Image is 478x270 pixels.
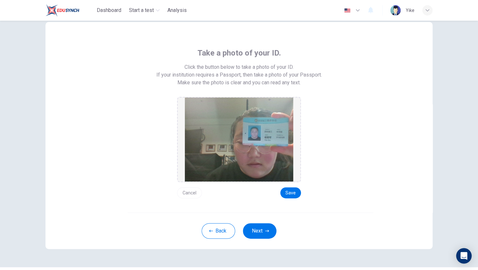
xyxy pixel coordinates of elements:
img: Rosedale logo [45,4,79,17]
button: Save [280,187,301,198]
button: Next [243,223,276,239]
button: Dashboard [94,5,124,16]
img: en [343,8,351,13]
span: Analysis [167,6,187,14]
img: preview screemshot [185,98,293,182]
a: Rosedale logo [45,4,94,17]
img: Profile picture [390,5,401,16]
span: Dashboard [97,6,121,14]
button: Cancel [177,187,202,198]
div: Yike [406,6,414,14]
button: Back [202,223,235,239]
button: Analysis [165,5,189,16]
span: Start a test [129,6,154,14]
span: Take a photo of your ID. [197,48,281,58]
button: Start a test [126,5,162,16]
div: Open Intercom Messenger [456,248,472,264]
span: Make sure the photo is clear and you can read any text. [177,79,301,87]
span: Click the button below to take a photo of your ID. If your institution requires a Passport, then ... [156,63,322,79]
